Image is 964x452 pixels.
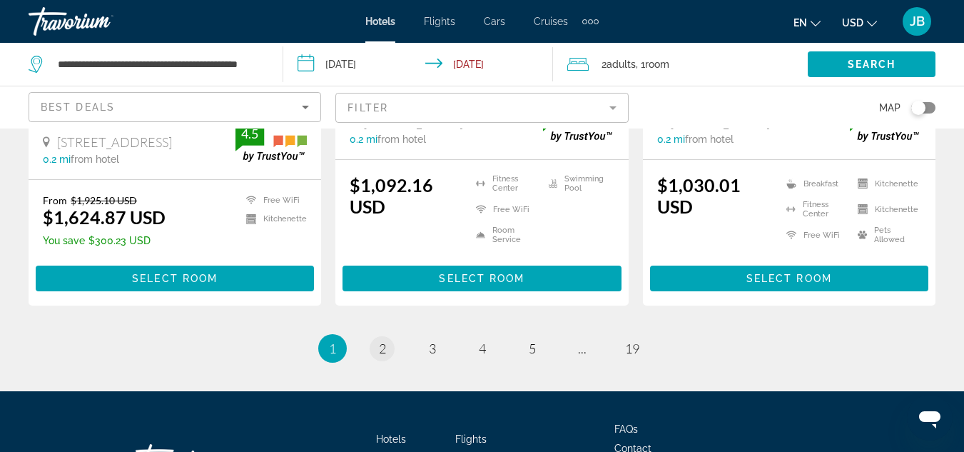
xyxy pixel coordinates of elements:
[910,14,925,29] span: JB
[842,12,877,33] button: Change currency
[343,266,621,291] button: Select Room
[469,226,542,244] li: Room Service
[36,268,314,284] a: Select Room
[808,51,935,77] button: Search
[43,154,71,165] span: 0.2 mi
[43,206,166,228] ins: $1,624.87 USD
[779,200,850,219] li: Fitness Center
[71,194,137,206] del: $1,925.10 USD
[469,174,542,193] li: Fitness Center
[793,12,821,33] button: Change language
[779,174,850,193] li: Breakfast
[607,59,636,70] span: Adults
[379,341,386,356] span: 2
[455,433,487,445] a: Flights
[343,268,621,284] a: Select Room
[36,266,314,291] button: Select Room
[851,174,921,193] li: Kitchenette
[542,174,614,193] li: Swimming Pool
[283,43,552,86] button: Check-in date: Sep 26, 2025 Check-out date: Sep 29, 2025
[429,341,436,356] span: 3
[376,433,406,445] a: Hotels
[335,92,628,124] button: Filter
[657,134,685,145] span: 0.2 mi
[29,3,171,40] a: Travorium
[71,154,119,165] span: from hotel
[365,16,395,27] a: Hotels
[907,395,953,441] iframe: Button to launch messaging window
[851,200,921,219] li: Kitchenette
[848,59,896,70] span: Search
[469,200,542,219] li: Free WiFi
[479,341,486,356] span: 4
[41,99,309,116] mat-select: Sort by
[57,134,172,150] span: [STREET_ADDRESS]
[851,226,921,244] li: Pets Allowed
[553,43,808,86] button: Travelers: 2 adults, 0 children
[43,194,67,206] span: From
[779,226,850,244] li: Free WiFi
[636,54,669,74] span: , 1
[534,16,568,27] a: Cruises
[43,235,85,246] span: You save
[41,101,115,113] span: Best Deals
[239,194,307,206] li: Free WiFi
[239,214,307,226] li: Kitchenette
[350,134,377,145] span: 0.2 mi
[578,341,587,356] span: ...
[625,341,639,356] span: 19
[377,134,426,145] span: from hotel
[879,98,900,118] span: Map
[132,273,218,284] span: Select Room
[657,174,741,217] ins: $1,030.01 USD
[329,341,336,356] span: 1
[29,334,935,363] nav: Pagination
[350,174,433,217] ins: $1,092.16 USD
[746,273,832,284] span: Select Room
[529,341,536,356] span: 5
[650,268,928,284] a: Select Room
[235,120,307,162] img: trustyou-badge.svg
[842,17,863,29] span: USD
[235,125,264,142] div: 4.5
[614,423,638,435] a: FAQs
[43,235,166,246] p: $300.23 USD
[484,16,505,27] a: Cars
[898,6,935,36] button: User Menu
[439,273,524,284] span: Select Room
[650,266,928,291] button: Select Room
[645,59,669,70] span: Room
[602,54,636,74] span: 2
[582,10,599,33] button: Extra navigation items
[424,16,455,27] a: Flights
[685,134,734,145] span: from hotel
[793,17,807,29] span: en
[900,101,935,114] button: Toggle map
